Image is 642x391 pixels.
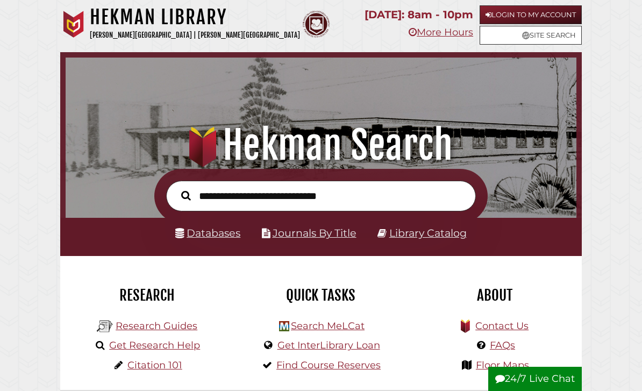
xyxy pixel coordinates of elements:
[90,5,300,29] h1: Hekman Library
[480,26,582,45] a: Site Search
[176,188,196,203] button: Search
[181,190,191,201] i: Search
[490,339,515,351] a: FAQs
[480,5,582,24] a: Login to My Account
[75,122,567,169] h1: Hekman Search
[273,227,356,239] a: Journals By Title
[109,339,200,351] a: Get Research Help
[475,320,529,332] a: Contact Us
[476,359,529,371] a: Floor Maps
[389,227,467,239] a: Library Catalog
[409,26,473,38] a: More Hours
[276,359,381,371] a: Find Course Reserves
[416,286,574,304] h2: About
[365,5,473,24] p: [DATE]: 8am - 10pm
[175,227,240,239] a: Databases
[116,320,197,332] a: Research Guides
[291,320,365,332] a: Search MeLCat
[303,11,330,38] img: Calvin Theological Seminary
[242,286,400,304] h2: Quick Tasks
[68,286,226,304] h2: Research
[90,29,300,41] p: [PERSON_NAME][GEOGRAPHIC_DATA] | [PERSON_NAME][GEOGRAPHIC_DATA]
[97,318,113,335] img: Hekman Library Logo
[279,321,289,331] img: Hekman Library Logo
[60,11,87,38] img: Calvin University
[127,359,182,371] a: Citation 101
[277,339,380,351] a: Get InterLibrary Loan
